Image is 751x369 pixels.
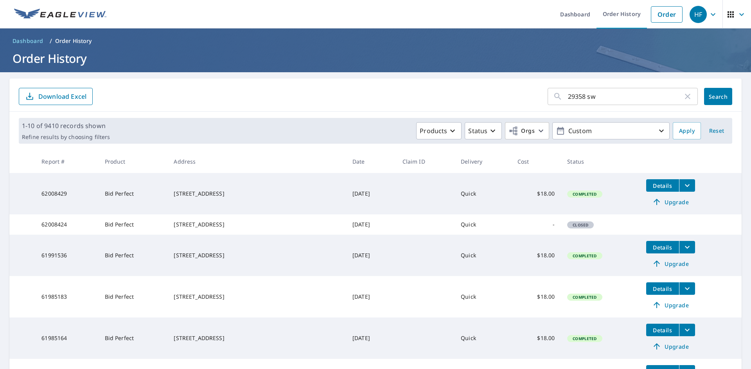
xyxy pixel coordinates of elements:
a: Upgrade [646,299,695,311]
td: [DATE] [346,235,396,276]
td: Quick [455,235,511,276]
th: Report # [35,150,98,173]
td: Quick [455,214,511,235]
td: Bid Perfect [99,214,168,235]
p: Order History [55,37,92,45]
div: [STREET_ADDRESS] [174,221,340,228]
td: 61991536 [35,235,98,276]
td: 61985164 [35,317,98,359]
th: Claim ID [396,150,455,173]
span: Dashboard [13,37,43,45]
span: Upgrade [651,342,690,351]
button: detailsBtn-61985183 [646,282,679,295]
th: Delivery [455,150,511,173]
div: HF [690,6,707,23]
td: [DATE] [346,276,396,317]
button: detailsBtn-61991536 [646,241,679,253]
button: detailsBtn-61985164 [646,324,679,336]
a: Upgrade [646,196,695,208]
button: detailsBtn-62008429 [646,179,679,192]
td: $18.00 [511,173,561,214]
span: Completed [568,191,601,197]
span: Details [651,182,674,189]
span: Details [651,326,674,334]
p: 1-10 of 9410 records shown [22,121,110,130]
span: Upgrade [651,259,690,268]
img: EV Logo [14,9,106,20]
th: Cost [511,150,561,173]
span: Completed [568,294,601,300]
th: Address [167,150,346,173]
td: Quick [455,276,511,317]
button: filesDropdownBtn-62008429 [679,179,695,192]
th: Status [561,150,640,173]
span: Details [651,285,674,292]
td: [DATE] [346,214,396,235]
td: [DATE] [346,173,396,214]
a: Order [651,6,683,23]
span: Orgs [508,126,535,136]
button: filesDropdownBtn-61985164 [679,324,695,336]
td: 62008424 [35,214,98,235]
td: Bid Perfect [99,235,168,276]
button: Search [704,88,732,105]
p: Products [420,126,447,135]
td: $18.00 [511,317,561,359]
td: 62008429 [35,173,98,214]
button: filesDropdownBtn-61985183 [679,282,695,295]
span: Completed [568,336,601,341]
a: Upgrade [646,340,695,353]
button: filesDropdownBtn-61991536 [679,241,695,253]
button: Orgs [505,122,549,139]
th: Date [346,150,396,173]
p: Status [468,126,487,135]
span: Completed [568,253,601,258]
td: Bid Perfect [99,173,168,214]
td: 61985183 [35,276,98,317]
button: Products [416,122,462,139]
td: Quick [455,317,511,359]
td: [DATE] [346,317,396,359]
input: Address, Report #, Claim ID, etc. [568,86,683,107]
td: $18.00 [511,276,561,317]
div: [STREET_ADDRESS] [174,190,340,198]
button: Download Excel [19,88,93,105]
td: $18.00 [511,235,561,276]
td: Bid Perfect [99,276,168,317]
span: Search [710,93,726,100]
div: [STREET_ADDRESS] [174,293,340,301]
button: Reset [704,122,729,139]
button: Custom [552,122,670,139]
p: Refine results by choosing filters [22,134,110,141]
li: / [50,36,52,46]
td: Quick [455,173,511,214]
td: Bid Perfect [99,317,168,359]
p: Download Excel [38,92,86,101]
span: Details [651,244,674,251]
span: Reset [707,126,726,136]
a: Dashboard [9,35,47,47]
button: Status [465,122,502,139]
nav: breadcrumb [9,35,742,47]
button: Apply [673,122,701,139]
span: Apply [679,126,695,136]
div: [STREET_ADDRESS] [174,251,340,259]
span: Upgrade [651,197,690,207]
a: Upgrade [646,257,695,270]
div: [STREET_ADDRESS] [174,334,340,342]
h1: Order History [9,50,742,66]
span: Upgrade [651,300,690,310]
p: Custom [565,124,657,138]
th: Product [99,150,168,173]
span: Closed [568,222,593,228]
td: - [511,214,561,235]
